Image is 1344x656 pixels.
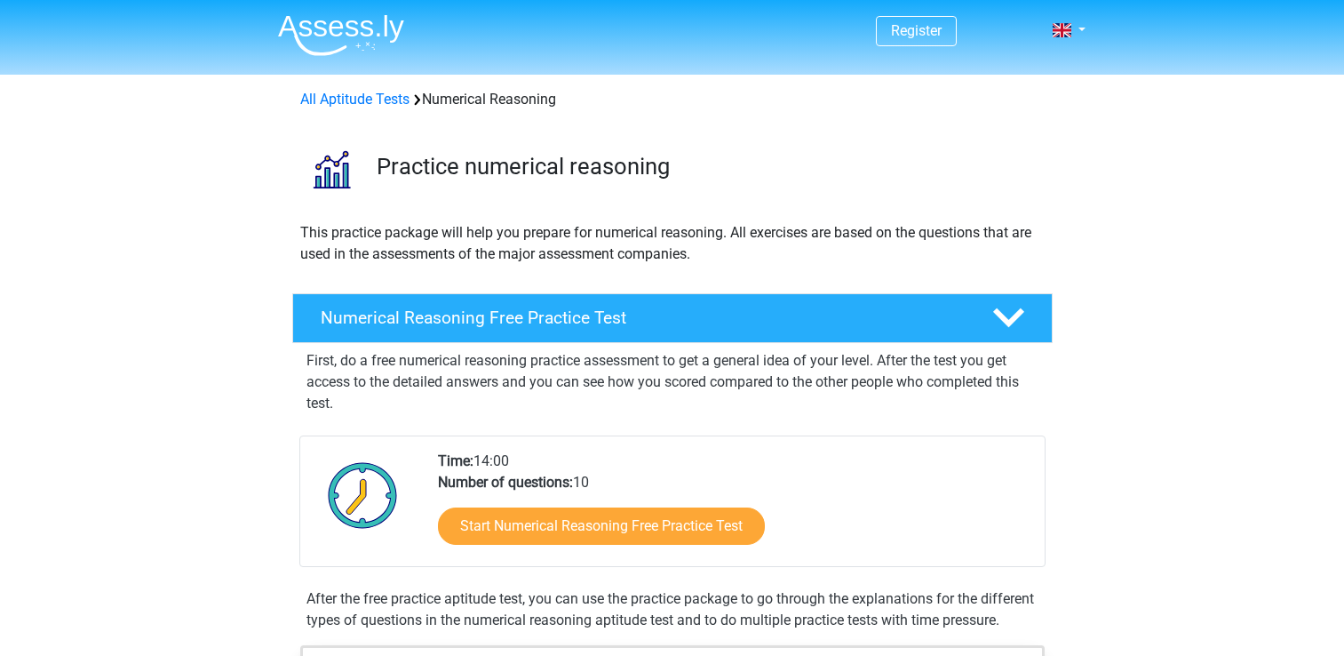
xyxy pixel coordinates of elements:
[438,474,573,491] b: Number of questions:
[300,222,1045,265] p: This practice package will help you prepare for numerical reasoning. All exercises are based on t...
[438,508,765,545] a: Start Numerical Reasoning Free Practice Test
[425,451,1044,566] div: 14:00 10
[377,153,1038,180] h3: Practice numerical reasoning
[318,451,408,540] img: Clock
[293,132,369,207] img: numerical reasoning
[293,89,1052,110] div: Numerical Reasoning
[300,91,410,108] a: All Aptitude Tests
[285,293,1060,343] a: Numerical Reasoning Free Practice Test
[306,350,1038,414] p: First, do a free numerical reasoning practice assessment to get a general idea of your level. Aft...
[891,22,942,39] a: Register
[278,14,404,56] img: Assessly
[438,452,473,469] b: Time:
[321,308,964,328] h4: Numerical Reasoning Free Practice Test
[299,588,1046,631] div: After the free practice aptitude test, you can use the practice package to go through the explana...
